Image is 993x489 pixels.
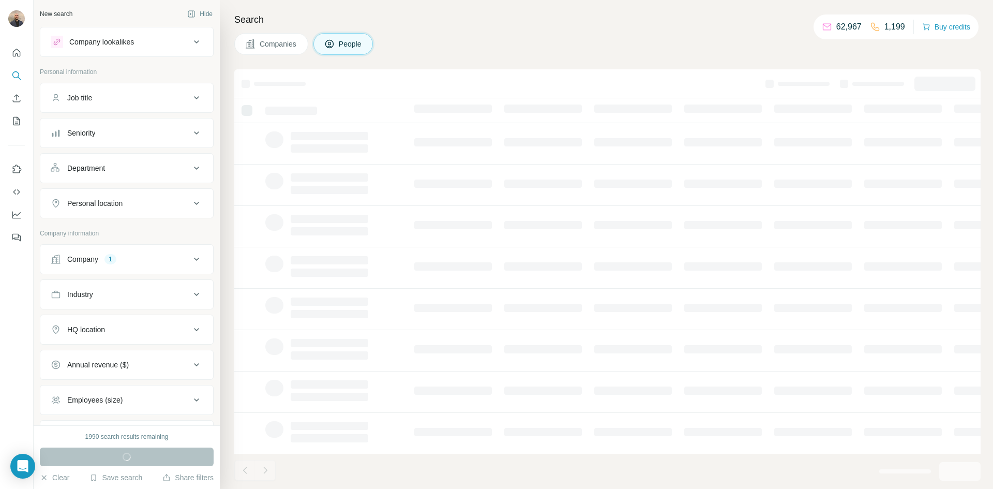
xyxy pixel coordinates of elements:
[40,423,213,448] button: Technologies
[67,324,105,335] div: HQ location
[67,128,95,138] div: Seniority
[162,472,214,483] button: Share filters
[40,156,213,181] button: Department
[40,317,213,342] button: HQ location
[67,254,98,264] div: Company
[922,20,970,34] button: Buy credits
[180,6,220,22] button: Hide
[8,66,25,85] button: Search
[10,454,35,479] div: Open Intercom Messenger
[234,12,981,27] h4: Search
[67,360,129,370] div: Annual revenue ($)
[69,37,134,47] div: Company lookalikes
[40,9,72,19] div: New search
[8,183,25,201] button: Use Surfe API
[339,39,363,49] span: People
[40,29,213,54] button: Company lookalikes
[836,21,862,33] p: 62,967
[85,432,169,441] div: 1990 search results remaining
[67,198,123,209] div: Personal location
[884,21,905,33] p: 1,199
[8,160,25,179] button: Use Surfe on LinkedIn
[40,352,213,377] button: Annual revenue ($)
[8,112,25,130] button: My lists
[104,255,116,264] div: 1
[67,395,123,405] div: Employees (size)
[67,93,92,103] div: Job title
[260,39,297,49] span: Companies
[89,472,142,483] button: Save search
[40,247,213,272] button: Company1
[40,85,213,110] button: Job title
[67,163,105,173] div: Department
[67,289,93,300] div: Industry
[40,229,214,238] p: Company information
[40,121,213,145] button: Seniority
[40,388,213,412] button: Employees (size)
[8,10,25,27] img: Avatar
[8,228,25,247] button: Feedback
[40,191,213,216] button: Personal location
[40,472,69,483] button: Clear
[8,89,25,108] button: Enrich CSV
[40,67,214,77] p: Personal information
[8,205,25,224] button: Dashboard
[40,282,213,307] button: Industry
[8,43,25,62] button: Quick start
